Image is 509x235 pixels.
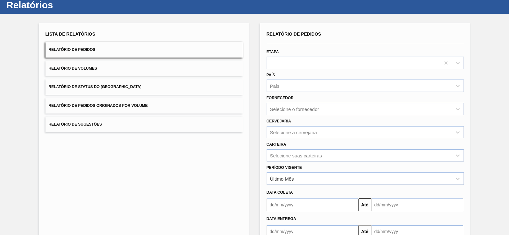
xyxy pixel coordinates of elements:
div: Último Mês [270,176,294,181]
div: País [270,83,280,89]
label: Carteira [267,142,286,147]
input: dd/mm/yyyy [267,198,359,211]
label: País [267,73,275,77]
label: Etapa [267,50,279,54]
label: Período Vigente [267,165,302,170]
span: Data Entrega [267,217,296,221]
span: Relatório de Sugestões [49,122,102,127]
button: Relatório de Sugestões [45,117,243,132]
label: Cervejaria [267,119,291,123]
div: Selecione suas carteiras [270,153,322,158]
button: Relatório de Volumes [45,61,243,76]
div: Selecione o fornecedor [270,107,319,112]
span: Relatório de Pedidos Originados por Volume [49,103,148,108]
div: Selecione a cervejaria [270,129,317,135]
span: Relatório de Pedidos [49,47,95,52]
span: Relatório de Status do [GEOGRAPHIC_DATA] [49,85,142,89]
span: Data coleta [267,190,293,195]
span: Lista de Relatórios [45,31,95,37]
input: dd/mm/yyyy [371,198,463,211]
span: Relatório de Volumes [49,66,97,71]
label: Fornecedor [267,96,294,100]
button: Relatório de Pedidos [45,42,243,58]
span: Relatório de Pedidos [267,31,321,37]
button: Relatório de Pedidos Originados por Volume [45,98,243,114]
button: Relatório de Status do [GEOGRAPHIC_DATA] [45,79,243,95]
button: Até [359,198,371,211]
h1: Relatórios [6,1,119,9]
